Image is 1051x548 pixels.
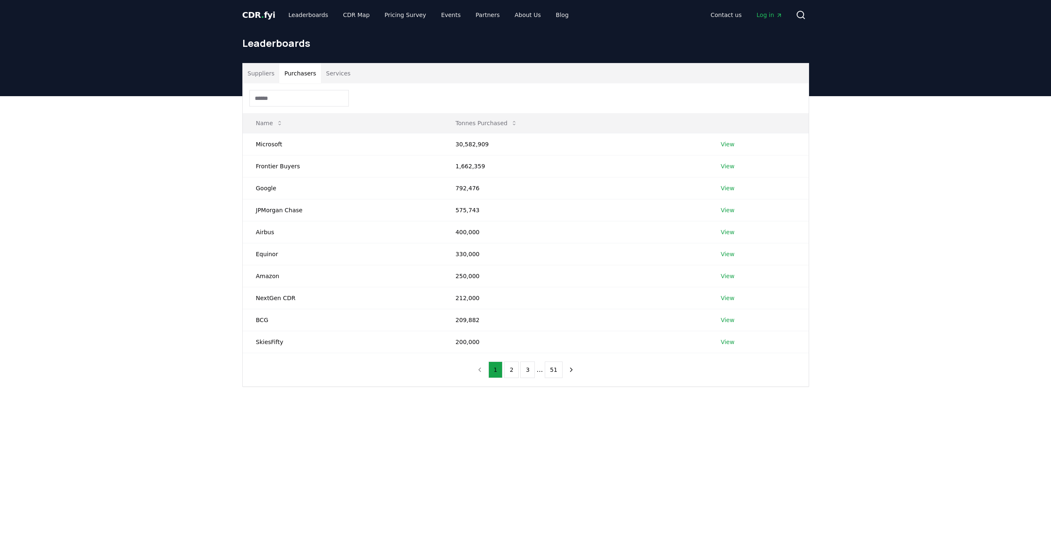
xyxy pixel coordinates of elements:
li: ... [536,365,543,375]
td: 30,582,909 [442,133,708,155]
td: Microsoft [243,133,442,155]
td: 250,000 [442,265,708,287]
h1: Leaderboards [242,36,809,50]
a: View [721,228,734,236]
nav: Main [282,7,575,22]
td: BCG [243,309,442,331]
td: Airbus [243,221,442,243]
td: 792,476 [442,177,708,199]
button: Services [321,63,355,83]
td: 400,000 [442,221,708,243]
button: next page [564,361,578,378]
td: Frontier Buyers [243,155,442,177]
a: About Us [508,7,547,22]
td: 1,662,359 [442,155,708,177]
a: View [721,250,734,258]
button: 2 [504,361,519,378]
button: Purchasers [279,63,321,83]
td: 330,000 [442,243,708,265]
td: 212,000 [442,287,708,309]
td: NextGen CDR [243,287,442,309]
a: CDR.fyi [242,9,275,21]
span: . [261,10,264,20]
button: 51 [545,361,563,378]
a: View [721,162,734,170]
a: Pricing Survey [378,7,432,22]
a: Blog [549,7,575,22]
button: Tonnes Purchased [449,115,524,131]
td: 200,000 [442,331,708,353]
a: Leaderboards [282,7,335,22]
button: 1 [488,361,503,378]
a: Events [435,7,467,22]
a: Log in [750,7,789,22]
nav: Main [704,7,789,22]
a: Contact us [704,7,748,22]
td: JPMorgan Chase [243,199,442,221]
a: View [721,206,734,214]
a: View [721,294,734,302]
button: Suppliers [243,63,280,83]
a: View [721,140,734,148]
td: Google [243,177,442,199]
a: View [721,316,734,324]
td: Equinor [243,243,442,265]
a: View [721,272,734,280]
button: 3 [520,361,535,378]
a: View [721,338,734,346]
td: Amazon [243,265,442,287]
td: SkiesFifty [243,331,442,353]
span: Log in [756,11,782,19]
button: Name [249,115,290,131]
span: CDR fyi [242,10,275,20]
a: Partners [469,7,506,22]
td: 209,882 [442,309,708,331]
a: CDR Map [336,7,376,22]
td: 575,743 [442,199,708,221]
a: View [721,184,734,192]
